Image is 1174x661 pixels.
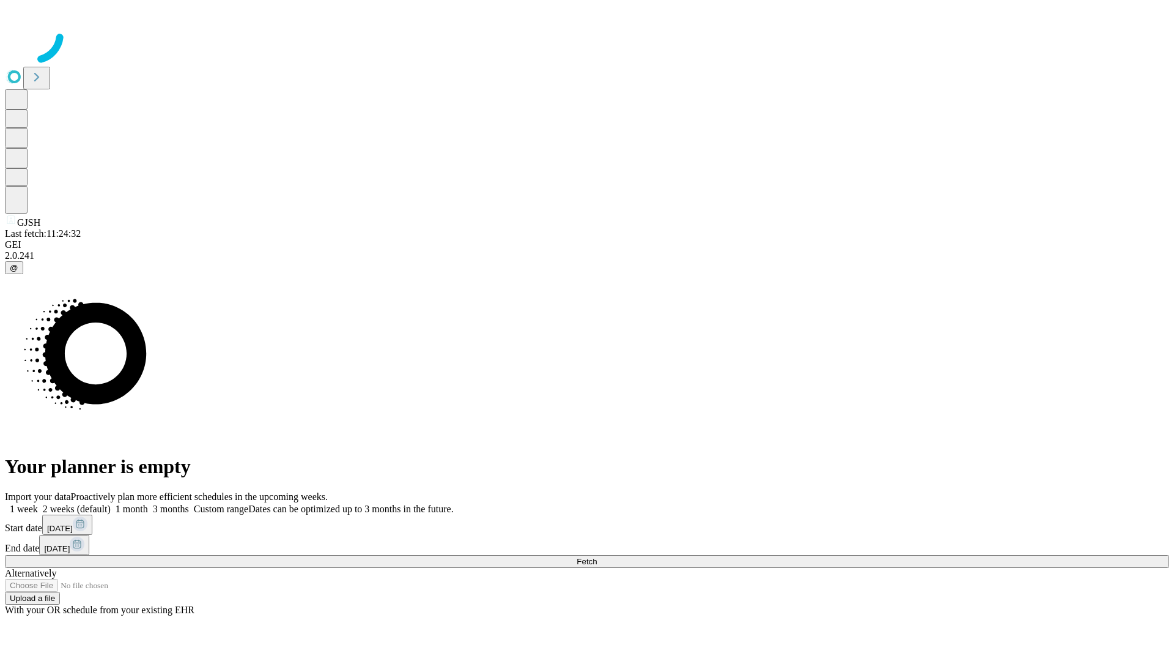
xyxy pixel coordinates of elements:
[71,491,328,502] span: Proactively plan more efficient schedules in the upcoming weeks.
[5,261,23,274] button: @
[5,535,1169,555] div: End date
[42,515,92,535] button: [DATE]
[194,504,248,514] span: Custom range
[5,515,1169,535] div: Start date
[10,504,38,514] span: 1 week
[5,605,194,615] span: With your OR schedule from your existing EHR
[5,555,1169,568] button: Fetch
[5,568,56,578] span: Alternatively
[43,504,111,514] span: 2 weeks (default)
[5,228,81,239] span: Last fetch: 11:24:32
[17,217,40,228] span: GJSH
[10,263,18,272] span: @
[47,524,73,533] span: [DATE]
[577,557,597,566] span: Fetch
[248,504,453,514] span: Dates can be optimized up to 3 months in the future.
[5,592,60,605] button: Upload a file
[5,455,1169,478] h1: Your planner is empty
[5,250,1169,261] div: 2.0.241
[5,491,71,502] span: Import your data
[5,239,1169,250] div: GEI
[44,544,70,553] span: [DATE]
[39,535,89,555] button: [DATE]
[116,504,148,514] span: 1 month
[153,504,189,514] span: 3 months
